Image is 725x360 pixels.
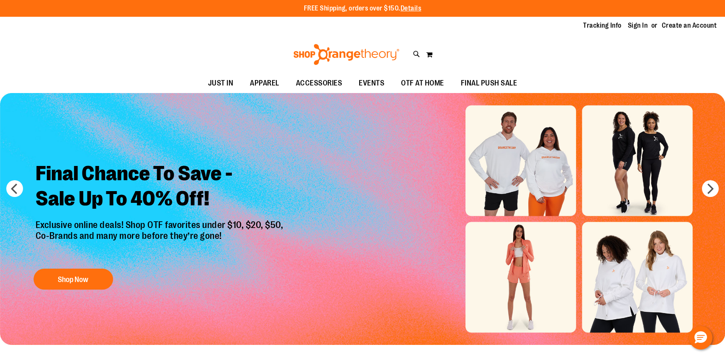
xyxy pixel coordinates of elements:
[29,155,292,220] h2: Final Chance To Save - Sale Up To 40% Off!
[296,74,342,93] span: ACCESSORIES
[401,74,444,93] span: OTF AT HOME
[702,180,719,197] button: next
[200,74,242,93] a: JUST IN
[288,74,351,93] a: ACCESSORIES
[292,44,401,65] img: Shop Orangetheory
[242,74,288,93] a: APPAREL
[33,269,113,290] button: Shop Now
[208,74,234,93] span: JUST IN
[350,74,393,93] a: EVENTS
[583,21,622,30] a: Tracking Info
[304,4,422,13] p: FREE Shipping, orders over $150.
[401,5,422,12] a: Details
[393,74,452,93] a: OTF AT HOME
[461,74,517,93] span: FINAL PUSH SALE
[250,74,279,93] span: APPAREL
[689,326,712,350] button: Hello, have a question? Let’s chat.
[29,155,292,294] a: Final Chance To Save -Sale Up To 40% Off! Exclusive online deals! Shop OTF favorites under $10, $...
[628,21,648,30] a: Sign In
[29,220,292,261] p: Exclusive online deals! Shop OTF favorites under $10, $20, $50, Co-Brands and many more before th...
[6,180,23,197] button: prev
[662,21,717,30] a: Create an Account
[452,74,526,93] a: FINAL PUSH SALE
[359,74,384,93] span: EVENTS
